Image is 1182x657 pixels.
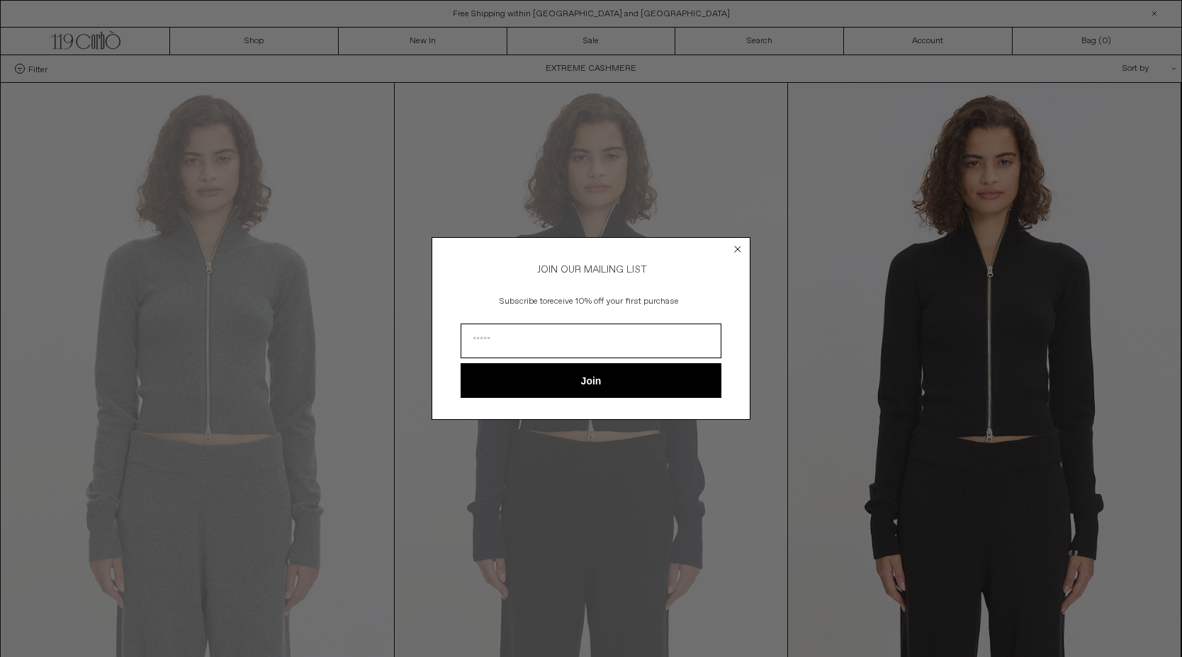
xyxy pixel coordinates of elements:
[461,363,721,398] button: Join
[731,242,745,256] button: Close dialog
[461,324,721,358] input: Email
[547,296,679,307] span: receive 10% off your first purchase
[535,263,647,276] span: JOIN OUR MAILING LIST
[500,296,547,307] span: Subscribe to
